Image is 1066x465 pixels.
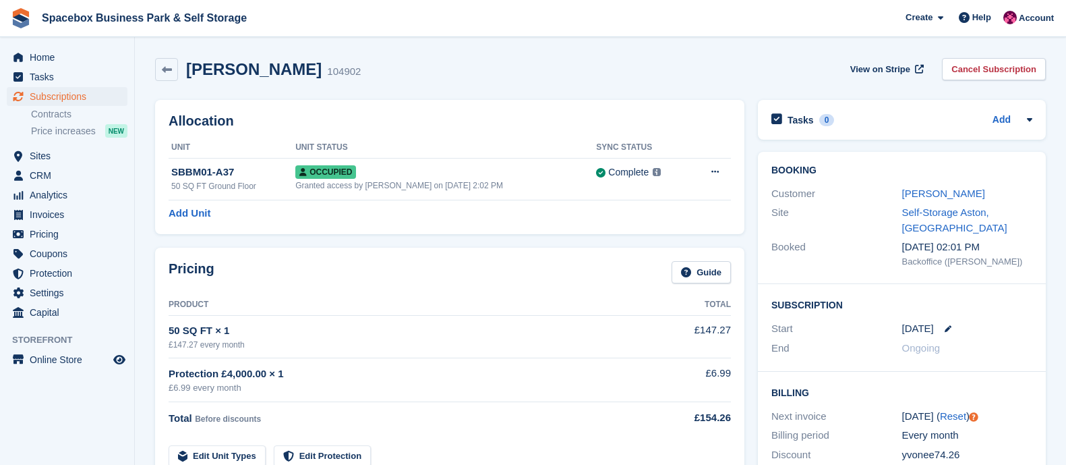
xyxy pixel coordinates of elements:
td: £6.99 [645,358,731,402]
th: Unit [169,137,295,159]
a: Add Unit [169,206,210,221]
div: Backoffice ([PERSON_NAME]) [902,255,1033,269]
a: menu [7,186,127,204]
img: icon-info-grey-7440780725fd019a000dd9b08b2336e03edf1995a4989e88bcd33f0948082b44.svg [653,168,661,176]
a: menu [7,350,127,369]
h2: Billing [771,385,1032,399]
div: [DATE] 02:01 PM [902,240,1033,255]
div: Customer [771,186,902,202]
div: 0 [819,114,835,126]
span: Online Store [30,350,111,369]
div: Discount [771,447,902,463]
h2: Tasks [788,114,814,126]
a: Reset [940,410,966,422]
span: Subscriptions [30,87,111,106]
div: Every month [902,428,1033,443]
div: £154.26 [645,410,731,426]
a: menu [7,146,127,165]
a: menu [7,87,127,106]
th: Total [645,294,731,316]
h2: Pricing [169,261,214,283]
span: Before discounts [195,414,261,424]
div: £6.99 every month [169,381,645,395]
a: Price increases NEW [31,124,127,138]
img: stora-icon-8386f47178a22dfd0bd8f6a31ec36ba5ce8667c1dd55bd0f319d3a0aa187defe.svg [11,8,31,28]
img: Avishka Chauhan [1003,11,1017,24]
h2: [PERSON_NAME] [186,60,322,78]
th: Unit Status [295,137,596,159]
div: SBBM01-A37 [171,165,295,180]
span: View on Stripe [850,63,910,76]
a: menu [7,283,127,302]
span: Sites [30,146,111,165]
a: menu [7,225,127,244]
a: menu [7,67,127,86]
a: Contracts [31,108,127,121]
div: 50 SQ FT × 1 [169,323,645,339]
span: Pricing [30,225,111,244]
a: Guide [672,261,731,283]
th: Sync Status [596,137,690,159]
span: Create [906,11,932,24]
a: [PERSON_NAME] [902,188,985,199]
span: Analytics [30,186,111,204]
a: Spacebox Business Park & Self Storage [36,7,252,29]
h2: Booking [771,165,1032,176]
span: Invoices [30,205,111,224]
div: Booked [771,240,902,268]
a: menu [7,166,127,185]
span: Ongoing [902,342,941,354]
a: Add [993,113,1011,128]
time: 2025-08-31 00:00:00 UTC [902,321,934,337]
div: Billing period [771,428,902,443]
span: Tasks [30,67,111,86]
h2: Allocation [169,113,731,129]
div: [DATE] ( ) [902,409,1033,425]
span: CRM [30,166,111,185]
a: Cancel Subscription [942,58,1046,80]
span: Occupied [295,165,356,179]
span: Home [30,48,111,67]
div: Complete [608,165,649,180]
div: Protection £4,000.00 × 1 [169,366,645,382]
a: menu [7,264,127,283]
div: NEW [105,124,127,138]
div: Next invoice [771,409,902,425]
div: 104902 [327,64,361,80]
td: £147.27 [645,315,731,358]
a: menu [7,48,127,67]
div: End [771,341,902,356]
div: Site [771,205,902,236]
th: Product [169,294,645,316]
a: Self-Storage Aston, [GEOGRAPHIC_DATA] [902,207,1007,234]
span: Coupons [30,244,111,263]
div: 50 SQ FT Ground Floor [171,180,295,192]
span: Total [169,412,192,424]
span: Protection [30,264,111,283]
span: Account [1019,11,1054,25]
a: menu [7,244,127,263]
span: Settings [30,283,111,302]
span: Storefront [12,333,134,347]
div: Granted access by [PERSON_NAME] on [DATE] 2:02 PM [295,180,596,192]
a: menu [7,205,127,224]
a: Preview store [111,352,127,368]
span: Capital [30,303,111,322]
h2: Subscription [771,298,1032,311]
a: View on Stripe [845,58,926,80]
a: menu [7,303,127,322]
div: yvonee74.26 [902,447,1033,463]
span: Price increases [31,125,96,138]
div: £147.27 every month [169,339,645,351]
div: Start [771,321,902,337]
span: Help [972,11,991,24]
div: Tooltip anchor [968,411,980,423]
